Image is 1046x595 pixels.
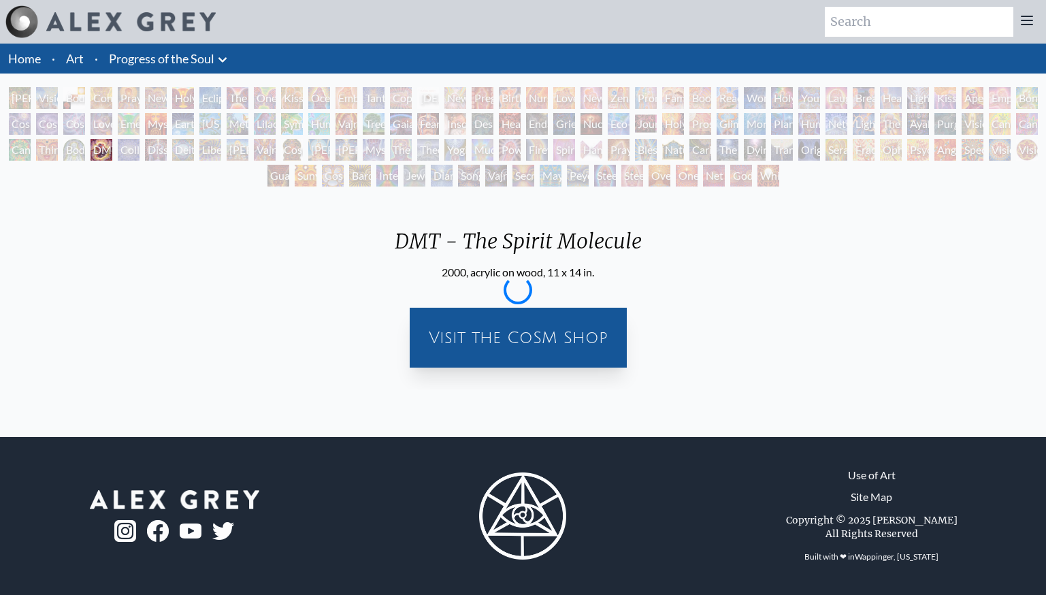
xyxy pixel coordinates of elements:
[417,87,439,109] div: [DEMOGRAPHIC_DATA] Embryo
[826,139,847,161] div: Seraphic Transport Docking on the Third Eye
[962,113,983,135] div: Vision Tree
[962,87,983,109] div: Aperture
[771,113,793,135] div: Planetary Prayers
[989,87,1011,109] div: Empowerment
[826,113,847,135] div: Networks
[798,139,820,161] div: Original Face
[472,113,493,135] div: Despair
[109,49,214,68] a: Progress of the Soul
[771,139,793,161] div: Transfiguration
[444,87,466,109] div: Newborn
[89,44,103,74] li: ·
[36,113,58,135] div: Cosmic Artist
[853,87,875,109] div: Breathing
[118,113,140,135] div: Emerald Grail
[336,113,357,135] div: Vajra Horse
[851,489,892,505] a: Site Map
[114,520,136,542] img: ig-logo.png
[989,113,1011,135] div: Cannabis Mudra
[608,87,630,109] div: Zena Lotus
[336,139,357,161] div: [PERSON_NAME]
[717,113,738,135] div: Glimpsing the Empyrean
[254,113,276,135] div: Lilacs
[322,165,344,187] div: Cosmic Elf
[786,513,958,527] div: Copyright © 2025 [PERSON_NAME]
[180,524,201,539] img: youtube-logo.png
[281,139,303,161] div: Cosmic [DEMOGRAPHIC_DATA]
[384,264,653,280] div: 2000, acrylic on wood, 11 x 14 in.
[880,139,902,161] div: Ophanic Eyelash
[880,87,902,109] div: Healing
[594,165,616,187] div: Steeplehead 1
[199,87,221,109] div: Eclipse
[757,165,779,187] div: White Light
[485,165,507,187] div: Vajra Being
[989,139,1011,161] div: Vision Crystal
[444,113,466,135] div: Insomnia
[689,113,711,135] div: Prostration
[799,546,944,568] div: Built with ❤ in
[390,113,412,135] div: Gaia
[880,113,902,135] div: The Shulgins and their Alchemical Angels
[553,87,575,109] div: Love Circuit
[363,87,385,109] div: Tantra
[499,113,521,135] div: Headache
[540,165,561,187] div: Mayan Being
[907,139,929,161] div: Psychomicrograph of a Fractal Paisley Cherub Feather Tip
[390,139,412,161] div: The Seer
[730,165,752,187] div: Godself
[934,87,956,109] div: Kiss of the [MEDICAL_DATA]
[417,139,439,161] div: Theologue
[744,87,766,109] div: Wonder
[267,165,289,187] div: Guardian of Infinite Vision
[662,87,684,109] div: Family
[608,139,630,161] div: Praying Hands
[91,87,112,109] div: Contemplation
[676,165,698,187] div: One
[295,165,316,187] div: Sunyata
[308,139,330,161] div: [PERSON_NAME]
[907,113,929,135] div: Ayahuasca Visitation
[308,113,330,135] div: Humming Bird
[798,113,820,135] div: Human Geometry
[662,139,684,161] div: Nature of Mind
[145,113,167,135] div: Mysteriosa 2
[8,51,41,66] a: Home
[254,139,276,161] div: Vajra Guru
[581,139,602,161] div: Hands that See
[771,87,793,109] div: Holy Family
[472,139,493,161] div: Mudra
[553,113,575,135] div: Grieving
[855,551,938,562] a: Wappinger, [US_STATE]
[227,87,248,109] div: The Kiss
[853,139,875,161] div: Fractal Eyes
[907,87,929,109] div: Lightweaver
[825,7,1013,37] input: Search
[581,113,602,135] div: Nuclear Crucifixion
[145,139,167,161] div: Dissectional Art for Tool's Lateralus CD
[934,139,956,161] div: Angel Skin
[417,113,439,135] div: Fear
[390,87,412,109] div: Copulating
[744,139,766,161] div: Dying
[744,113,766,135] div: Monochord
[404,165,425,187] div: Jewel Being
[621,165,643,187] div: Steeplehead 2
[717,139,738,161] div: The Soul Finds It's Way
[458,165,480,187] div: Song of Vajra Being
[848,467,896,483] a: Use of Art
[444,139,466,161] div: Yogi & the Möbius Sphere
[798,87,820,109] div: Young & Old
[9,113,31,135] div: Cosmic Creativity
[363,113,385,135] div: Tree & Person
[608,113,630,135] div: Eco-Atlas
[46,44,61,74] li: ·
[635,139,657,161] div: Blessing Hand
[9,87,31,109] div: [PERSON_NAME] & Eve
[281,87,303,109] div: Kissing
[376,165,398,187] div: Interbeing
[526,139,548,161] div: Firewalking
[227,139,248,161] div: [PERSON_NAME]
[308,87,330,109] div: Ocean of Love Bliss
[853,113,875,135] div: Lightworker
